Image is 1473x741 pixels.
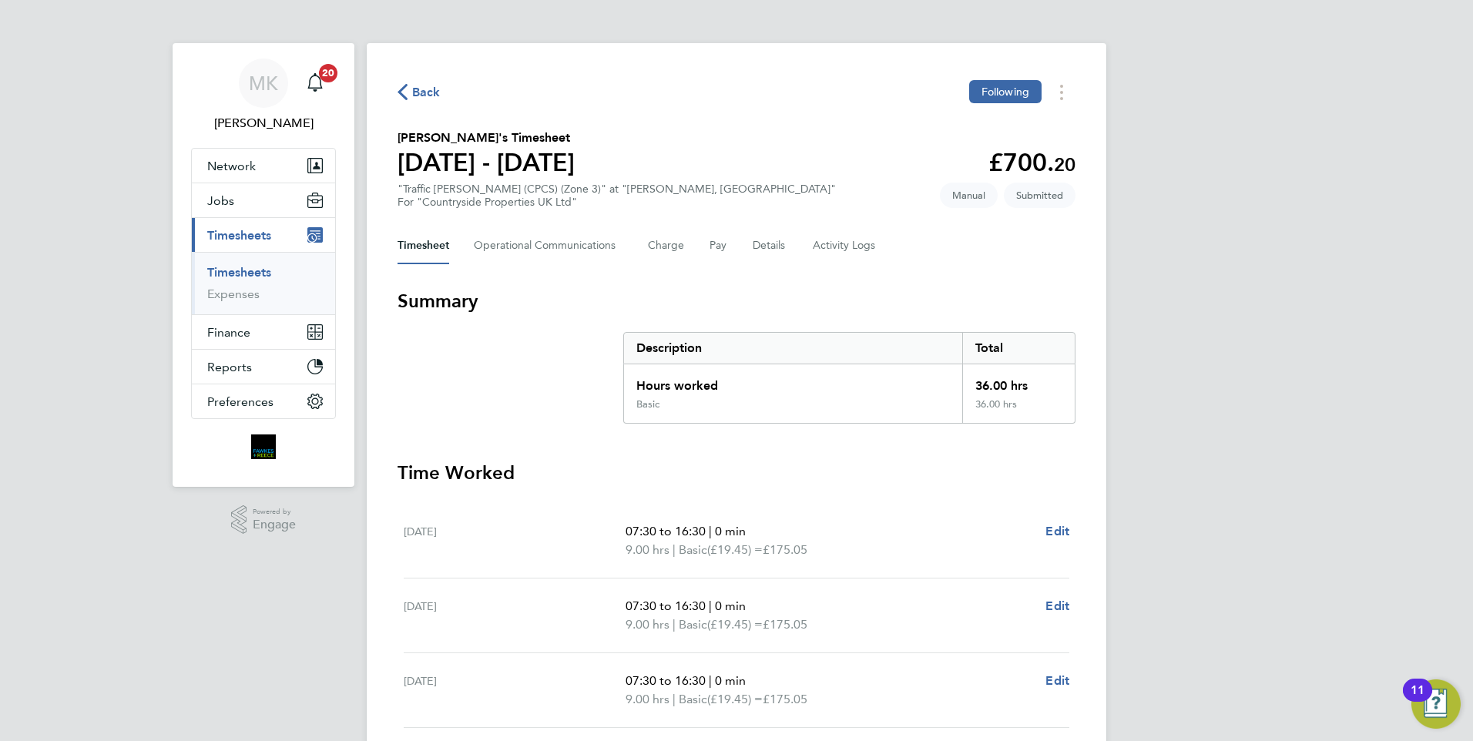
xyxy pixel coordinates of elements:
[398,289,1075,313] h3: Summary
[707,542,763,557] span: (£19.45) =
[1045,597,1069,615] a: Edit
[398,227,449,264] button: Timesheet
[398,196,836,209] div: For "Countryside Properties UK Ltd"
[207,325,250,340] span: Finance
[412,83,441,102] span: Back
[626,673,706,688] span: 07:30 to 16:30
[474,227,623,264] button: Operational Communications
[1411,690,1424,710] div: 11
[191,434,336,459] a: Go to home page
[962,398,1075,423] div: 36.00 hrs
[253,505,296,518] span: Powered by
[1004,183,1075,208] span: This timesheet is Submitted.
[969,80,1042,103] button: Following
[679,690,707,709] span: Basic
[679,541,707,559] span: Basic
[1411,679,1461,729] button: Open Resource Center, 11 new notifications
[207,159,256,173] span: Network
[398,82,441,102] button: Back
[1045,524,1069,538] span: Edit
[192,149,335,183] button: Network
[398,183,836,209] div: "Traffic [PERSON_NAME] (CPCS) (Zone 3)" at "[PERSON_NAME], [GEOGRAPHIC_DATA]"
[624,364,962,398] div: Hours worked
[624,333,962,364] div: Description
[981,85,1029,99] span: Following
[715,524,746,538] span: 0 min
[253,518,296,531] span: Engage
[207,394,273,409] span: Preferences
[192,183,335,217] button: Jobs
[636,398,659,411] div: Basic
[404,522,626,559] div: [DATE]
[404,597,626,634] div: [DATE]
[1045,598,1069,613] span: Edit
[192,384,335,418] button: Preferences
[207,265,271,280] a: Timesheets
[940,183,998,208] span: This timesheet was manually created.
[173,43,354,487] nav: Main navigation
[715,673,746,688] span: 0 min
[191,59,336,132] a: MK[PERSON_NAME]
[753,227,788,264] button: Details
[192,252,335,314] div: Timesheets
[249,73,278,93] span: MK
[709,524,712,538] span: |
[673,542,676,557] span: |
[709,598,712,613] span: |
[626,542,669,557] span: 9.00 hrs
[626,524,706,538] span: 07:30 to 16:30
[300,59,331,108] a: 20
[1048,80,1075,104] button: Timesheets Menu
[207,228,271,243] span: Timesheets
[813,227,877,264] button: Activity Logs
[1054,153,1075,176] span: 20
[962,364,1075,398] div: 36.00 hrs
[404,672,626,709] div: [DATE]
[673,692,676,706] span: |
[207,193,234,208] span: Jobs
[207,287,260,301] a: Expenses
[710,227,728,264] button: Pay
[626,692,669,706] span: 9.00 hrs
[673,617,676,632] span: |
[192,218,335,252] button: Timesheets
[398,147,575,178] h1: [DATE] - [DATE]
[763,692,807,706] span: £175.05
[1045,522,1069,541] a: Edit
[988,148,1075,177] app-decimal: £700.
[709,673,712,688] span: |
[192,315,335,349] button: Finance
[231,505,297,535] a: Powered byEngage
[763,617,807,632] span: £175.05
[251,434,276,459] img: bromak-logo-retina.png
[191,114,336,132] span: Mary Kuchina
[398,461,1075,485] h3: Time Worked
[648,227,685,264] button: Charge
[715,598,746,613] span: 0 min
[623,332,1075,424] div: Summary
[679,615,707,634] span: Basic
[1045,673,1069,688] span: Edit
[707,617,763,632] span: (£19.45) =
[626,598,706,613] span: 07:30 to 16:30
[319,64,337,82] span: 20
[207,360,252,374] span: Reports
[1045,672,1069,690] a: Edit
[707,692,763,706] span: (£19.45) =
[962,333,1075,364] div: Total
[398,129,575,147] h2: [PERSON_NAME]'s Timesheet
[626,617,669,632] span: 9.00 hrs
[763,542,807,557] span: £175.05
[192,350,335,384] button: Reports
